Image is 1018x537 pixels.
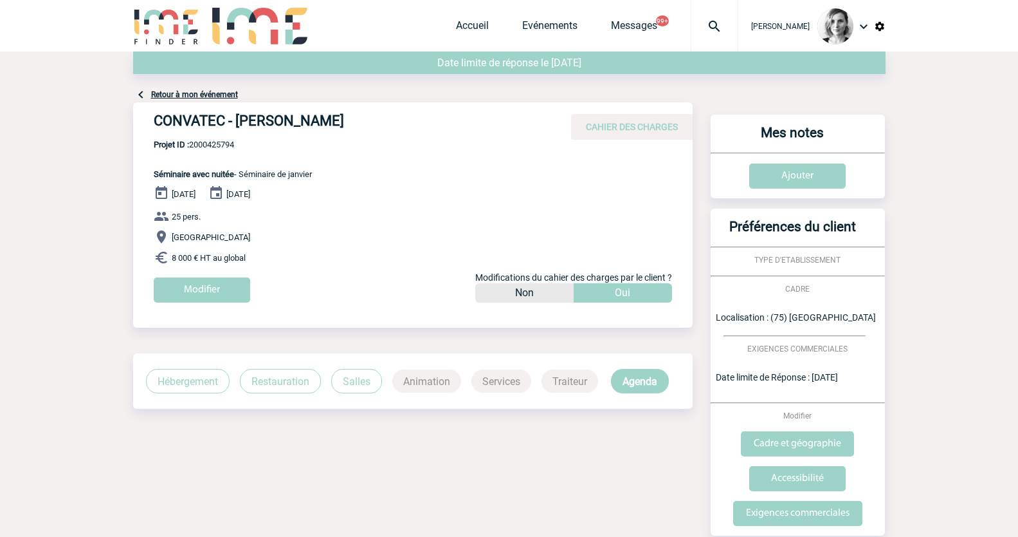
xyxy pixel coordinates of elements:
[817,8,853,44] img: 103019-1.png
[747,344,848,353] span: EXIGENCES COMMERCIALES
[611,19,657,37] a: Messages
[611,369,669,393] p: Agenda
[331,369,382,393] p: Salles
[749,164,846,189] input: Ajouter
[172,212,201,221] span: 25 pers.
[754,256,841,265] span: TYPE D'ETABLISSEMENT
[751,22,810,31] span: [PERSON_NAME]
[785,285,810,294] span: CADRE
[522,19,577,37] a: Evénements
[716,372,838,382] span: Date limite de Réponse : [DATE]
[656,15,669,26] button: 99+
[154,278,250,303] input: Modifier
[151,90,238,99] a: Retour à mon événement
[392,370,461,393] p: Animation
[716,125,869,153] h3: Mes notes
[586,122,678,132] span: CAHIER DES CHARGES
[783,411,812,420] span: Modifier
[154,113,540,135] h4: CONVATEC - [PERSON_NAME]
[154,169,234,179] span: Séminaire avec nuitée
[154,140,312,149] span: 2000425794
[240,369,321,393] p: Restauration
[475,272,672,283] span: Modifications du cahier des charges par le client ?
[515,283,534,303] p: Non
[456,19,489,37] a: Accueil
[437,57,581,69] span: Date limite de réponse le [DATE]
[716,312,876,323] span: Localisation : (75) [GEOGRAPHIC_DATA]
[716,219,869,247] h3: Préférences du client
[172,232,250,242] span: [GEOGRAPHIC_DATA]
[172,253,246,263] span: 8 000 € HT au global
[154,169,312,179] span: - Séminaire de janvier
[133,8,200,44] img: IME-Finder
[541,370,598,393] p: Traiteur
[733,501,862,526] input: Exigences commerciales
[172,189,195,199] span: [DATE]
[615,283,630,303] p: Oui
[226,189,250,199] span: [DATE]
[741,431,854,457] input: Cadre et géographie
[154,140,189,149] b: Projet ID :
[749,466,846,491] input: Accessibilité
[471,370,531,393] p: Services
[146,369,230,393] p: Hébergement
